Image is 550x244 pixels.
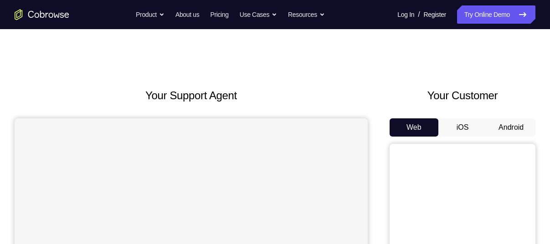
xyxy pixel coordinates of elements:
[288,5,325,24] button: Resources
[175,5,199,24] a: About us
[210,5,228,24] a: Pricing
[487,118,535,137] button: Android
[15,87,368,104] h2: Your Support Agent
[390,118,438,137] button: Web
[438,118,487,137] button: iOS
[457,5,535,24] a: Try Online Demo
[424,5,446,24] a: Register
[136,5,164,24] button: Product
[390,87,535,104] h2: Your Customer
[240,5,277,24] button: Use Cases
[397,5,414,24] a: Log In
[418,9,420,20] span: /
[15,9,69,20] a: Go to the home page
